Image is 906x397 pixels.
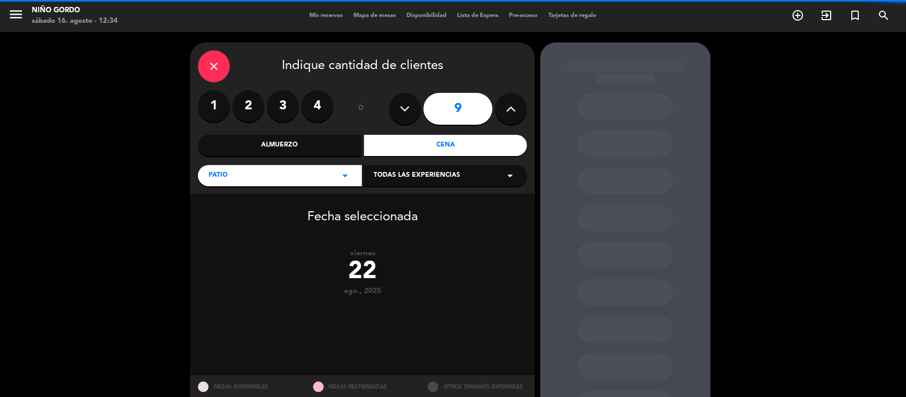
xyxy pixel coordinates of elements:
i: exit_to_app [820,9,833,22]
div: Almuerzo [198,135,361,156]
div: 22 [190,258,535,287]
span: Tarjetas de regalo [543,13,602,19]
i: menu [8,6,24,22]
i: add_circle_outline [791,9,804,22]
label: 3 [267,90,299,122]
div: Fecha seleccionada [190,194,535,228]
label: 4 [301,90,333,122]
span: Lista de Espera [452,13,504,19]
div: ó [344,90,378,127]
i: arrow_drop_down [504,169,516,182]
label: 1 [198,90,230,122]
label: 2 [232,90,264,122]
div: Niño Gordo [32,5,118,16]
div: Cena [364,135,528,156]
i: arrow_drop_down [339,169,351,182]
div: sábado 16. agosto - 12:34 [32,16,118,27]
i: search [877,9,890,22]
i: turned_in_not [849,9,861,22]
span: Pre-acceso [504,13,543,19]
span: Disponibilidad [401,13,452,19]
button: menu [8,6,24,26]
i: close [208,60,220,73]
span: Mis reservas [304,13,348,19]
div: ago., 2025 [190,287,535,296]
span: Patio [209,170,228,181]
div: Indique cantidad de clientes [198,50,527,82]
span: Mapa de mesas [348,13,401,19]
span: Todas las experiencias [374,170,460,181]
div: viernes [190,249,535,258]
